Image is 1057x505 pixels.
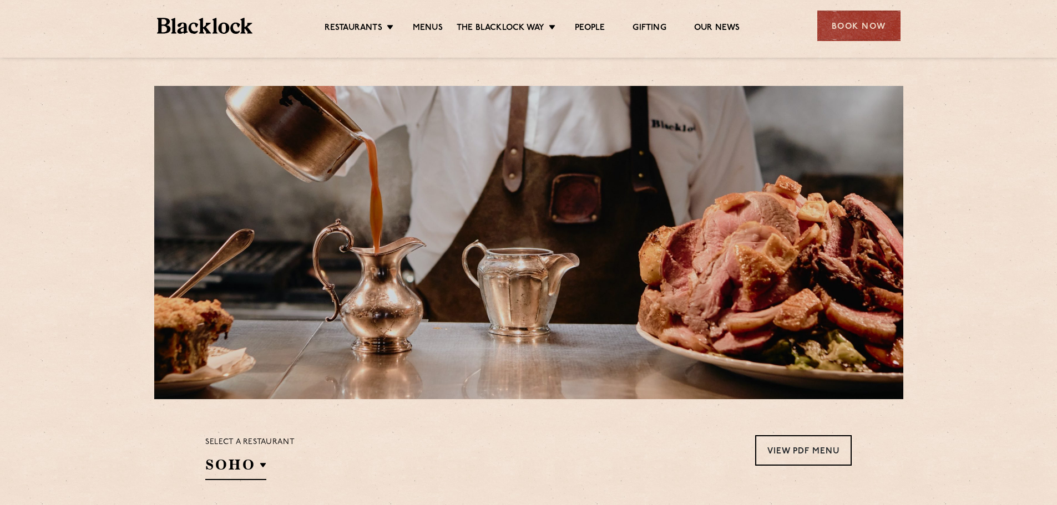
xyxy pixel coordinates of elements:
p: Select a restaurant [205,435,295,450]
div: Book Now [817,11,901,41]
a: People [575,23,605,35]
a: Restaurants [325,23,382,35]
a: Our News [694,23,740,35]
a: The Blacklock Way [457,23,544,35]
img: BL_Textured_Logo-footer-cropped.svg [157,18,253,34]
a: View PDF Menu [755,435,852,466]
a: Gifting [633,23,666,35]
h2: SOHO [205,455,266,480]
a: Menus [413,23,443,35]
